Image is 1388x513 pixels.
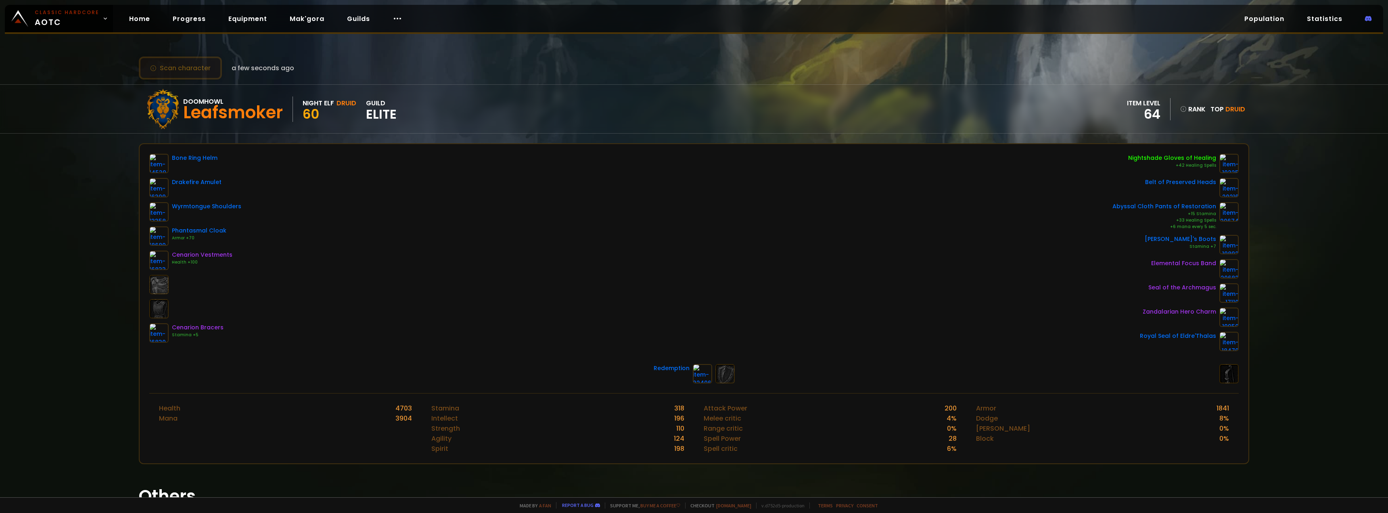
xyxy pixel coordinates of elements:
[704,413,741,423] div: Melee critic
[947,444,957,454] div: 6 %
[172,259,232,266] div: Health +100
[693,364,712,383] img: item-22406
[1219,433,1229,444] div: 0 %
[366,108,397,120] span: Elite
[139,484,1249,509] h1: Others
[1225,105,1245,114] span: Druid
[5,5,113,32] a: Classic HardcoreAOTC
[172,202,241,211] div: Wyrmtongue Shoulders
[1145,178,1216,186] div: Belt of Preserved Heads
[1112,224,1216,230] div: +6 mana every 5 sec.
[149,154,169,173] img: item-14539
[172,323,224,332] div: Cenarion Bracers
[172,251,232,259] div: Cenarion Vestments
[674,444,684,454] div: 198
[172,178,222,186] div: Drakefire Amulet
[159,403,180,413] div: Health
[1112,217,1216,224] div: +33 Healing Spells
[1219,202,1239,222] img: item-20674
[166,10,212,27] a: Progress
[716,503,751,509] a: [DOMAIN_NAME]
[123,10,157,27] a: Home
[303,98,334,108] div: Night Elf
[674,433,684,444] div: 124
[159,413,178,423] div: Mana
[704,423,743,433] div: Range critic
[704,433,741,444] div: Spell Power
[366,98,397,120] div: guild
[562,502,594,508] a: Report a bug
[654,364,690,373] div: Redemption
[674,403,684,413] div: 318
[341,10,376,27] a: Guilds
[303,105,319,123] span: 60
[1112,211,1216,217] div: +15 Stamina
[1140,332,1216,340] div: Royal Seal of Eldre'Thalas
[949,433,957,444] div: 28
[1210,104,1245,114] div: Top
[149,202,169,222] img: item-13358
[1112,202,1216,211] div: Abyssal Cloth Pants of Restoration
[283,10,331,27] a: Mak'gora
[1238,10,1291,27] a: Population
[976,413,998,423] div: Dodge
[431,444,448,454] div: Spirit
[1219,259,1239,278] img: item-20682
[431,413,458,423] div: Intellect
[222,10,274,27] a: Equipment
[1300,10,1349,27] a: Statistics
[1219,413,1229,423] div: 8 %
[431,423,460,433] div: Strength
[149,178,169,197] img: item-16309
[947,413,957,423] div: 4 %
[183,96,283,107] div: Doomhowl
[818,503,833,509] a: Terms
[515,503,551,509] span: Made by
[676,423,684,433] div: 110
[431,433,452,444] div: Agility
[1219,332,1239,351] img: item-18470
[139,57,222,80] button: Scan character
[1143,308,1216,316] div: Zandalarian Hero Charm
[172,226,226,235] div: Phantasmal Cloak
[1128,154,1216,162] div: Nightshade Gloves of Healing
[1127,108,1160,120] div: 64
[945,403,957,413] div: 200
[1145,235,1216,243] div: [PERSON_NAME]'s Boots
[172,154,217,162] div: Bone Ring Helm
[1219,308,1239,327] img: item-19950
[704,444,738,454] div: Spell critic
[1148,283,1216,292] div: Seal of the Archmagus
[149,323,169,343] img: item-16830
[605,503,680,509] span: Support me,
[183,107,283,119] div: Leafsmoker
[704,403,747,413] div: Attack Power
[1219,154,1239,173] img: item-10225
[640,503,680,509] a: Buy me a coffee
[149,251,169,270] img: item-16833
[337,98,356,108] div: Druid
[756,503,805,509] span: v. d752d5 - production
[947,423,957,433] div: 0 %
[836,503,853,509] a: Privacy
[1219,423,1229,433] div: 0 %
[35,9,99,28] span: AOTC
[857,503,878,509] a: Consent
[1219,235,1239,254] img: item-19892
[1219,283,1239,303] img: item-17110
[1219,178,1239,197] img: item-20216
[1217,403,1229,413] div: 1841
[539,503,551,509] a: a fan
[685,503,751,509] span: Checkout
[149,226,169,246] img: item-18689
[976,403,996,413] div: Armor
[395,413,412,423] div: 3904
[1151,259,1216,268] div: Elemental Focus Band
[1180,104,1206,114] div: rank
[172,332,224,338] div: Stamina +5
[172,235,226,241] div: Armor +70
[395,403,412,413] div: 4703
[232,63,294,73] span: a few seconds ago
[1127,98,1160,108] div: item level
[976,423,1030,433] div: [PERSON_NAME]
